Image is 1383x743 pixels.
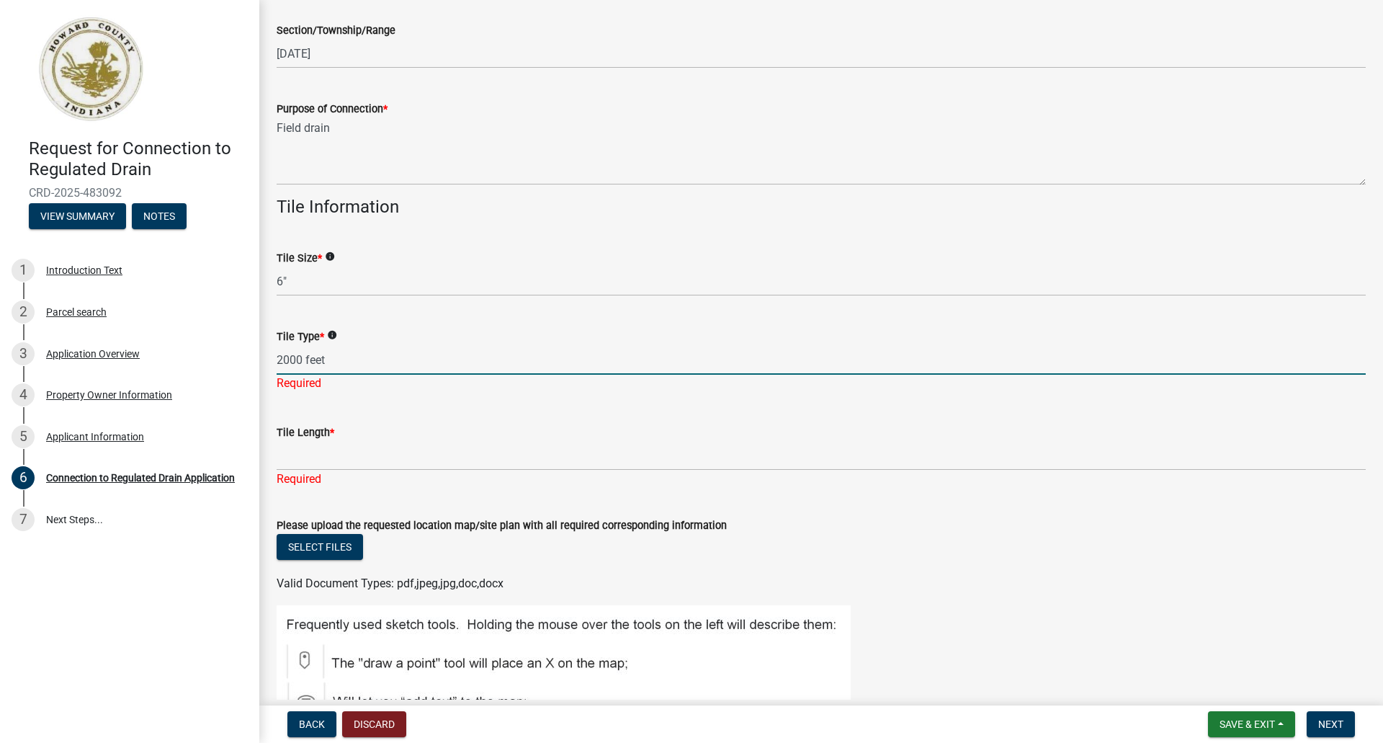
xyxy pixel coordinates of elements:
[29,15,152,123] img: Howard County, Indiana
[29,138,248,180] h4: Request for Connection to Regulated Drain
[277,104,388,115] label: Purpose of Connection
[277,332,324,342] label: Tile Type
[29,211,126,223] wm-modal-confirm: Summary
[277,534,363,560] button: Select files
[277,254,322,264] label: Tile Size
[46,307,107,317] div: Parcel search
[29,203,126,229] button: View Summary
[277,577,503,590] span: Valid Document Types: pdf,jpeg,jpg,doc,docx
[12,259,35,282] div: 1
[12,466,35,489] div: 6
[12,425,35,448] div: 5
[12,383,35,406] div: 4
[342,711,406,737] button: Discard
[1307,711,1355,737] button: Next
[277,197,1366,218] h4: Tile Information
[1208,711,1295,737] button: Save & Exit
[277,471,1366,488] div: Required
[46,390,172,400] div: Property Owner Information
[46,265,122,275] div: Introduction Text
[299,718,325,730] span: Back
[29,186,230,200] span: CRD-2025-483092
[46,349,140,359] div: Application Overview
[277,428,334,438] label: Tile Length
[12,301,35,324] div: 2
[1318,718,1343,730] span: Next
[277,521,727,531] label: Please upload the requested location map/site plan with all required corresponding information
[12,342,35,365] div: 3
[325,252,335,262] i: info
[277,26,395,36] label: Section/Township/Range
[12,508,35,531] div: 7
[46,473,235,483] div: Connection to Regulated Drain Application
[132,211,187,223] wm-modal-confirm: Notes
[132,203,187,229] button: Notes
[277,375,1366,392] div: Required
[287,711,336,737] button: Back
[1219,718,1275,730] span: Save & Exit
[46,432,144,442] div: Applicant Information
[327,330,337,340] i: info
